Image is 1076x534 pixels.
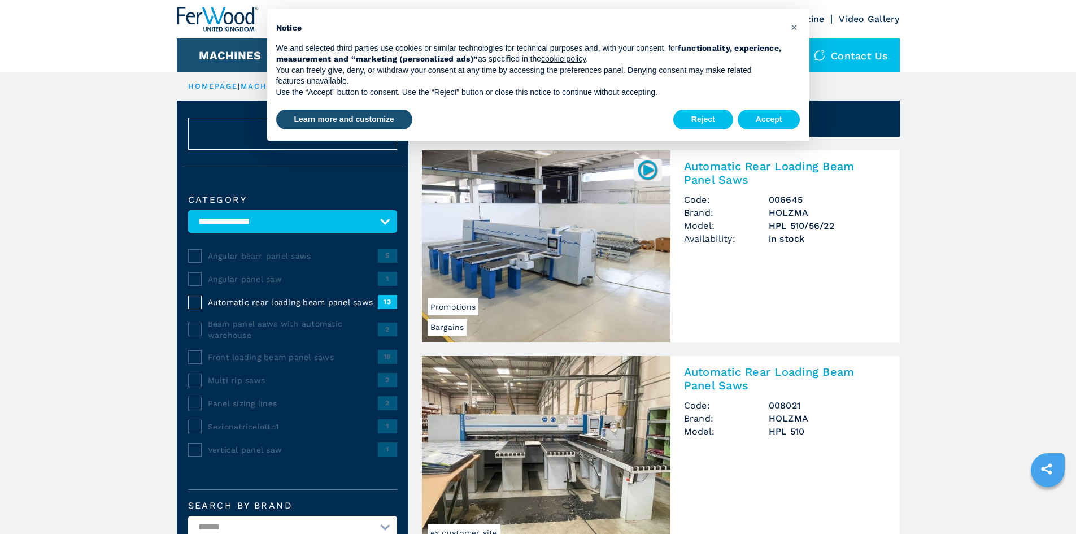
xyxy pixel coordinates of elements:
p: We and selected third parties use cookies or similar technologies for technical purposes and, wit... [276,43,782,65]
span: Beam panel saws with automatic warehouse [208,318,378,341]
a: machines [241,82,289,90]
iframe: Chat [1028,483,1068,526]
a: Automatic Rear Loading Beam Panel Saws HOLZMA HPL 510/56/22BargainsPromotions006645Automatic Rear... [422,150,900,342]
span: 1 [378,442,397,456]
img: Automatic Rear Loading Beam Panel Saws HOLZMA HPL 510/56/22 [422,150,670,342]
label: Search by brand [188,501,397,510]
span: Model: [684,219,769,232]
div: Contact us [803,38,900,72]
span: 1 [378,419,397,433]
span: 18 [378,350,397,363]
a: sharethis [1033,455,1061,483]
button: Accept [738,110,800,130]
h3: HPL 510/56/22 [769,219,886,232]
button: Learn more and customize [276,110,412,130]
span: Front loading beam panel saws [208,351,378,363]
span: Multi rip saws [208,375,378,386]
span: Brand: [684,412,769,425]
h3: HPL 510 [769,425,886,438]
button: Reject [673,110,733,130]
span: Promotions [428,298,479,315]
span: | [238,82,240,90]
span: 2 [378,396,397,410]
a: cookie policy [541,54,586,63]
h3: HOLZMA [769,206,886,219]
span: Availability: [684,232,769,245]
button: Close this notice [786,18,804,36]
label: Category [188,196,397,205]
h3: 008021 [769,399,886,412]
strong: functionality, experience, measurement and “marketing (personalized ads)” [276,44,782,64]
span: Sezionatricelotto1 [208,421,378,432]
h2: Automatic Rear Loading Beam Panel Saws [684,365,886,392]
button: Machines [199,49,261,62]
p: Use the “Accept” button to consent. Use the “Reject” button or close this notice to continue with... [276,87,782,98]
a: HOMEPAGE [188,82,238,90]
span: Bargains [428,319,467,336]
img: 006645 [637,159,659,181]
span: 1 [378,272,397,285]
span: 13 [378,295,397,309]
span: × [791,20,798,34]
a: Video Gallery [839,14,899,24]
span: Automatic rear loading beam panel saws [208,297,378,308]
button: ResetCancel [188,118,397,150]
h2: Automatic Rear Loading Beam Panel Saws [684,159,886,186]
img: Ferwood [177,7,258,32]
span: Code: [684,193,769,206]
span: Angular beam panel saws [208,250,378,262]
span: Code: [684,399,769,412]
span: Brand: [684,206,769,219]
span: 5 [378,249,397,262]
span: in stock [769,232,886,245]
span: Panel sizing lines [208,398,378,409]
span: 2 [378,373,397,387]
span: 2 [378,323,397,336]
span: Angular panel saw [208,273,378,285]
span: Vertical panel saw [208,444,378,455]
img: Contact us [814,50,825,61]
h2: Notice [276,23,782,34]
h3: 006645 [769,193,886,206]
span: Model: [684,425,769,438]
p: You can freely give, deny, or withdraw your consent at any time by accessing the preferences pane... [276,65,782,87]
h3: HOLZMA [769,412,886,425]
